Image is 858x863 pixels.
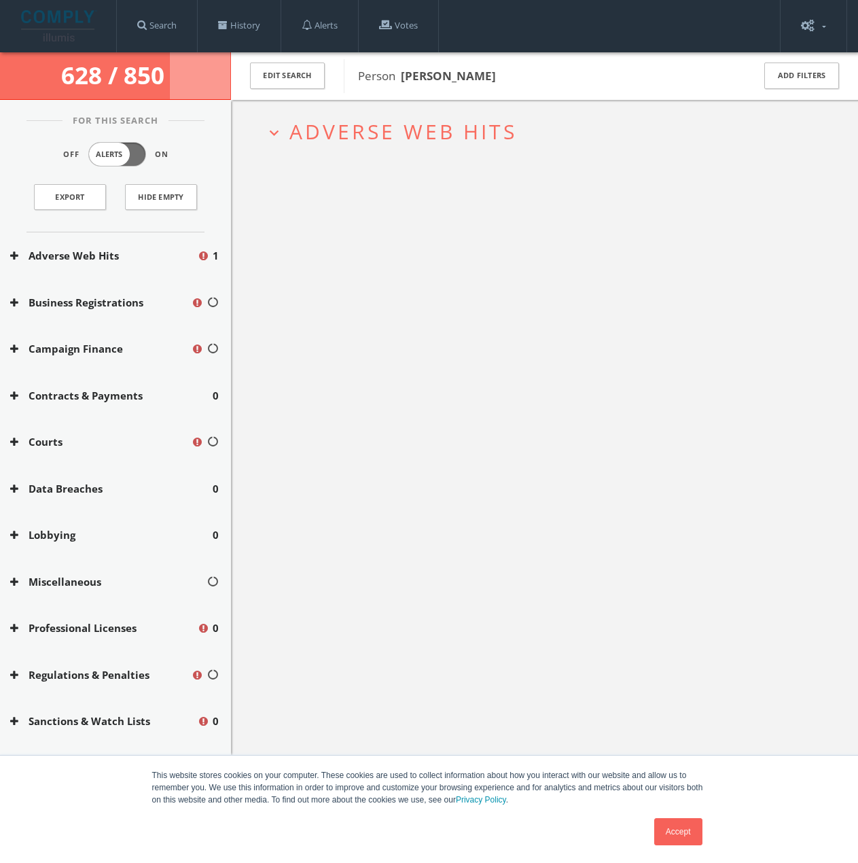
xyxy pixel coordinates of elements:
button: Sanctions & Watch Lists [10,714,197,729]
button: Regulations & Penalties [10,667,191,683]
button: Business Registrations [10,295,191,311]
a: Export [34,184,106,210]
span: For This Search [62,114,168,128]
span: 0 [213,714,219,729]
span: 628 / 850 [61,59,170,91]
i: expand_more [265,124,283,142]
button: Miscellaneous [10,574,207,590]
button: Adverse Web Hits [10,248,197,264]
button: Professional Licenses [10,620,197,636]
button: Lobbying [10,527,213,543]
a: Privacy Policy [456,795,506,805]
span: 1 [213,248,219,264]
span: 0 [213,388,219,404]
span: On [155,149,168,160]
button: Contracts & Payments [10,388,213,404]
b: [PERSON_NAME] [401,68,496,84]
span: Adverse Web Hits [289,118,517,145]
p: This website stores cookies on your computer. These cookies are used to collect information about... [152,769,707,806]
button: Campaign Finance [10,341,191,357]
button: Edit Search [250,63,325,89]
button: Hide Empty [125,184,197,210]
button: Data Breaches [10,481,213,497]
span: 0 [213,620,219,636]
button: Courts [10,434,191,450]
img: illumis [21,10,97,41]
button: Add Filters [764,63,839,89]
a: Accept [654,818,702,845]
button: expand_moreAdverse Web Hits [265,120,834,143]
span: Off [63,149,79,160]
span: Person [358,68,496,84]
span: 0 [213,527,219,543]
span: 0 [213,481,219,497]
